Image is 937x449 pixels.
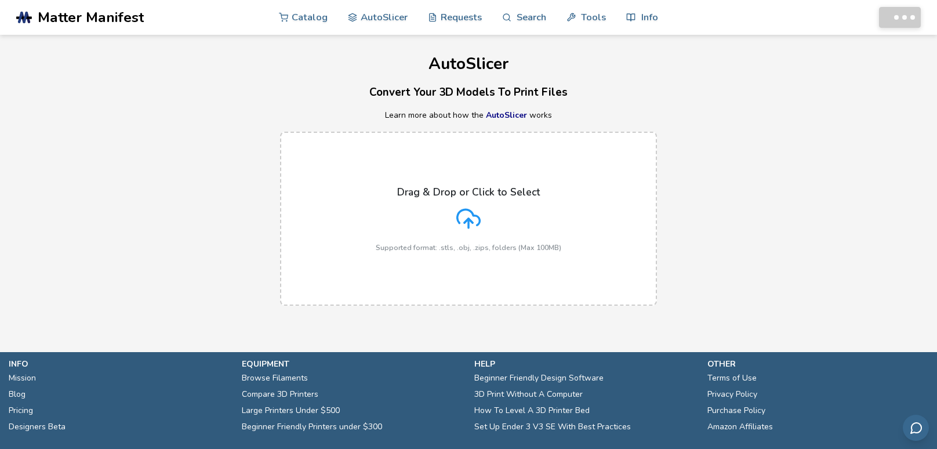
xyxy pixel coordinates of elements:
[9,370,36,386] a: Mission
[376,244,561,252] p: Supported format: .stls, .obj, .zips, folders (Max 100MB)
[38,9,144,26] span: Matter Manifest
[397,186,540,198] p: Drag & Drop or Click to Select
[707,419,773,435] a: Amazon Affiliates
[474,358,696,370] p: help
[903,415,929,441] button: Send feedback via email
[9,358,230,370] p: info
[486,110,527,121] a: AutoSlicer
[242,358,463,370] p: equipment
[474,370,604,386] a: Beginner Friendly Design Software
[242,419,382,435] a: Beginner Friendly Printers under $300
[474,419,631,435] a: Set Up Ender 3 V3 SE With Best Practices
[707,358,929,370] p: other
[9,419,66,435] a: Designers Beta
[242,403,340,419] a: Large Printers Under $500
[242,386,318,403] a: Compare 3D Printers
[474,386,583,403] a: 3D Print Without A Computer
[707,386,757,403] a: Privacy Policy
[707,370,757,386] a: Terms of Use
[474,403,590,419] a: How To Level A 3D Printer Bed
[242,370,308,386] a: Browse Filaments
[707,403,765,419] a: Purchase Policy
[9,386,26,403] a: Blog
[9,403,33,419] a: Pricing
